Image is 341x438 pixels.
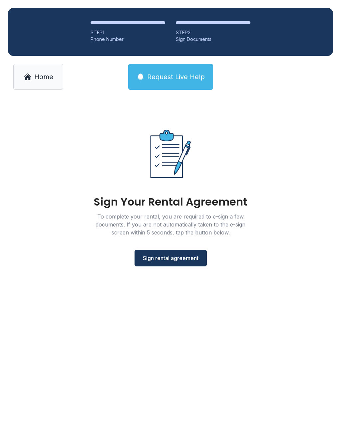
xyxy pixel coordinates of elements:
[176,29,250,36] div: STEP 2
[91,29,165,36] div: STEP 1
[91,36,165,43] div: Phone Number
[176,36,250,43] div: Sign Documents
[147,72,205,81] span: Request Live Help
[136,119,205,189] img: Rental agreement document illustration
[94,197,247,207] div: Sign Your Rental Agreement
[143,254,198,262] span: Sign rental agreement
[34,72,53,81] span: Home
[87,213,254,236] div: To complete your rental, you are required to e-sign a few documents. If you are not automatically...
